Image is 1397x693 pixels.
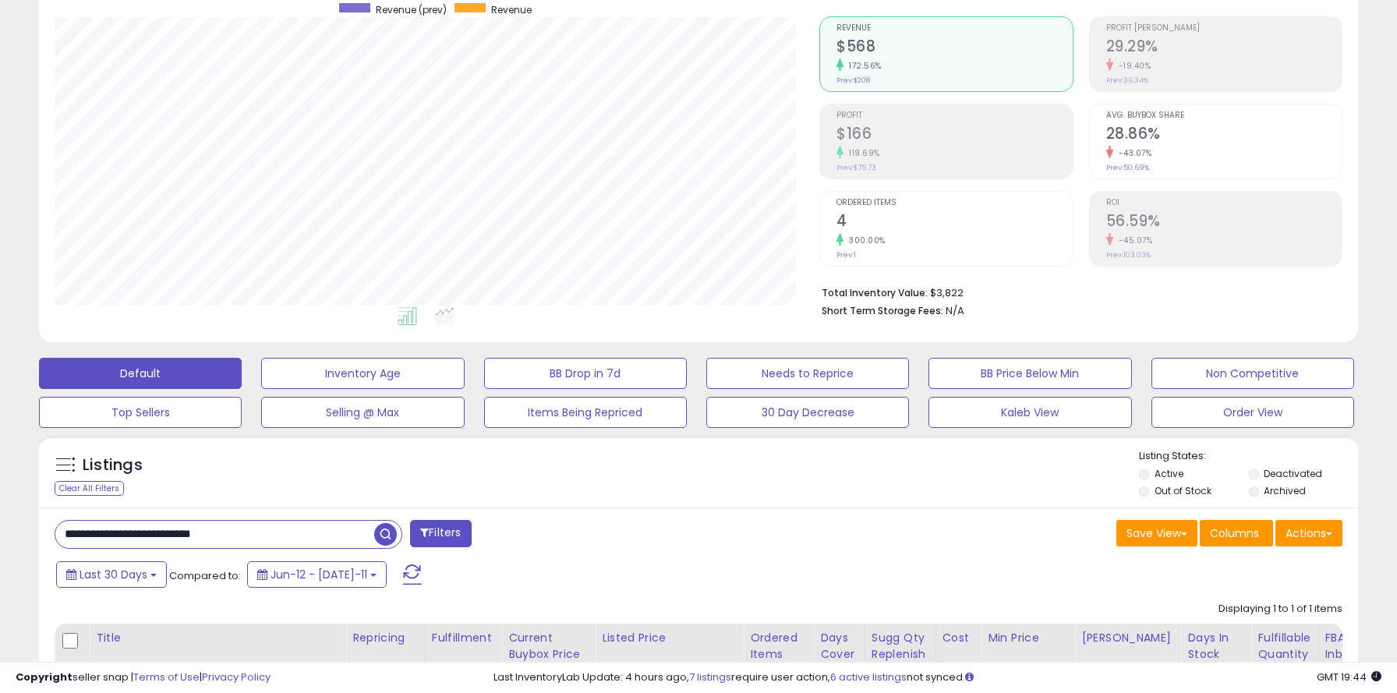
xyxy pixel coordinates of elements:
[872,630,929,663] div: Sugg Qty Replenish
[1275,520,1342,546] button: Actions
[16,670,73,684] strong: Copyright
[836,199,1072,207] span: Ordered Items
[39,397,242,428] button: Top Sellers
[1113,147,1152,159] small: -43.07%
[1139,449,1358,464] p: Listing States:
[1113,60,1151,72] small: -19.40%
[80,567,147,582] span: Last 30 Days
[432,630,495,646] div: Fulfillment
[1200,520,1273,546] button: Columns
[271,567,367,582] span: Jun-12 - [DATE]-11
[1106,212,1342,233] h2: 56.59%
[493,670,1381,685] div: Last InventoryLab Update: 4 hours ago, require user action, not synced.
[822,304,943,317] b: Short Term Storage Fees:
[988,630,1068,646] div: Min Price
[1106,125,1342,146] h2: 28.86%
[1155,484,1211,497] label: Out of Stock
[1264,484,1306,497] label: Archived
[484,358,687,389] button: BB Drop in 7d
[1187,630,1244,663] div: Days In Stock
[836,125,1072,146] h2: $166
[820,630,858,663] div: Days Cover
[836,212,1072,233] h2: 4
[844,147,880,159] small: 119.69%
[822,282,1331,301] li: $3,822
[1257,630,1311,663] div: Fulfillable Quantity
[750,630,807,663] div: Ordered Items
[928,397,1131,428] button: Kaleb View
[484,397,687,428] button: Items Being Repriced
[1116,520,1197,546] button: Save View
[1218,602,1342,617] div: Displaying 1 to 1 of 1 items
[822,286,928,299] b: Total Inventory Value:
[202,670,271,684] a: Privacy Policy
[1264,467,1322,480] label: Deactivated
[83,454,143,476] h5: Listings
[491,3,532,16] span: Revenue
[844,235,886,246] small: 300.00%
[133,670,200,684] a: Terms of Use
[1106,24,1342,33] span: Profit [PERSON_NAME]
[261,358,464,389] button: Inventory Age
[1106,199,1342,207] span: ROI
[1317,670,1381,684] span: 2025-08-11 19:44 GMT
[352,630,419,646] div: Repricing
[689,670,731,684] a: 7 listings
[1081,630,1174,646] div: [PERSON_NAME]
[1106,163,1149,172] small: Prev: 50.69%
[376,3,447,16] span: Revenue (prev)
[1113,235,1153,246] small: -45.07%
[706,358,909,389] button: Needs to Reprice
[1106,111,1342,120] span: Avg. Buybox Share
[1210,525,1259,541] span: Columns
[836,250,856,260] small: Prev: 1
[247,561,387,588] button: Jun-12 - [DATE]-11
[1106,250,1151,260] small: Prev: 103.03%
[508,630,589,663] div: Current Buybox Price
[928,358,1131,389] button: BB Price Below Min
[836,24,1072,33] span: Revenue
[706,397,909,428] button: 30 Day Decrease
[169,568,241,583] span: Compared to:
[836,76,870,85] small: Prev: $208
[844,60,882,72] small: 172.56%
[943,630,975,646] div: Cost
[1106,37,1342,58] h2: 29.29%
[1106,76,1148,85] small: Prev: 36.34%
[946,303,964,318] span: N/A
[96,630,339,646] div: Title
[836,37,1072,58] h2: $568
[836,111,1072,120] span: Profit
[410,520,471,547] button: Filters
[16,670,271,685] div: seller snap | |
[39,358,242,389] button: Default
[865,624,935,685] th: Please note that this number is a calculation based on your required days of coverage and your ve...
[1151,358,1354,389] button: Non Competitive
[1151,397,1354,428] button: Order View
[55,481,124,496] div: Clear All Filters
[1325,630,1372,679] div: FBA inbound Qty
[261,397,464,428] button: Selling @ Max
[830,670,907,684] a: 6 active listings
[836,163,876,172] small: Prev: $75.73
[56,561,167,588] button: Last 30 Days
[602,630,737,646] div: Listed Price
[1155,467,1183,480] label: Active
